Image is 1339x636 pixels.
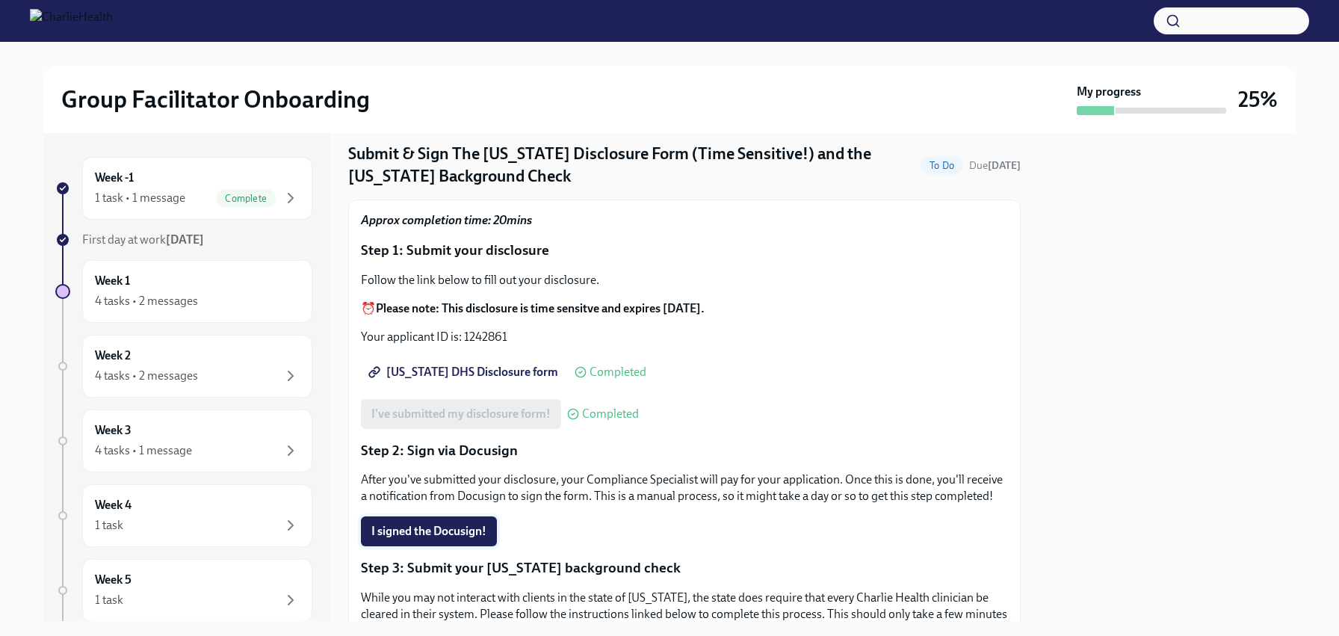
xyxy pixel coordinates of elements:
[55,410,312,472] a: Week 34 tasks • 1 message
[95,592,123,608] div: 1 task
[166,232,204,247] strong: [DATE]
[590,366,646,378] span: Completed
[95,517,123,534] div: 1 task
[1077,84,1141,100] strong: My progress
[969,159,1021,172] span: Due
[95,497,132,513] h6: Week 4
[95,293,198,309] div: 4 tasks • 2 messages
[95,190,185,206] div: 1 task • 1 message
[361,213,532,227] strong: Approx completion time: 20mins
[55,335,312,398] a: Week 24 tasks • 2 messages
[95,368,198,384] div: 4 tasks • 2 messages
[361,329,1008,345] p: Your applicant ID is: 1242861
[95,572,132,588] h6: Week 5
[361,272,1008,288] p: Follow the link below to fill out your disclosure.
[95,442,192,459] div: 4 tasks • 1 message
[969,158,1021,173] span: August 27th, 2025 07:00
[361,472,1008,504] p: After you've submitted your disclosure, your Compliance Specialist will pay for your application....
[1238,86,1278,113] h3: 25%
[988,159,1021,172] strong: [DATE]
[361,516,497,546] button: I signed the Docusign!
[82,232,204,247] span: First day at work
[376,301,705,315] strong: Please note: This disclosure is time sensitve and expires [DATE].
[55,484,312,547] a: Week 41 task
[95,273,130,289] h6: Week 1
[216,193,276,204] span: Complete
[55,260,312,323] a: Week 14 tasks • 2 messages
[95,422,132,439] h6: Week 3
[921,160,963,171] span: To Do
[361,241,1008,260] p: Step 1: Submit your disclosure
[361,558,1008,578] p: Step 3: Submit your [US_STATE] background check
[361,300,1008,317] p: ⏰
[361,441,1008,460] p: Step 2: Sign via Docusign
[55,157,312,220] a: Week -11 task • 1 messageComplete
[30,9,113,33] img: CharlieHealth
[95,170,134,186] h6: Week -1
[55,559,312,622] a: Week 51 task
[61,84,370,114] h2: Group Facilitator Onboarding
[361,357,569,387] a: [US_STATE] DHS Disclosure form
[55,232,312,248] a: First day at work[DATE]
[582,408,639,420] span: Completed
[95,348,131,364] h6: Week 2
[348,143,915,188] h4: Submit & Sign The [US_STATE] Disclosure Form (Time Sensitive!) and the [US_STATE] Background Check
[371,524,486,539] span: I signed the Docusign!
[371,365,558,380] span: [US_STATE] DHS Disclosure form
